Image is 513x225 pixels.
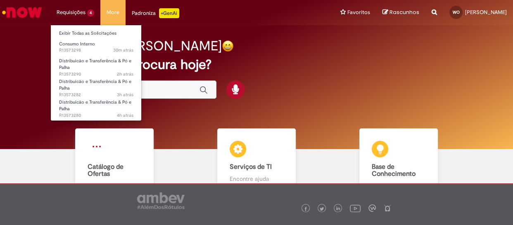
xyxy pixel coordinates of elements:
a: Aberto R13573280 : Distribuicão e Transferência & Pó e Palha [51,98,142,116]
p: +GenAi [159,8,179,18]
span: R13573298 [59,47,133,54]
span: Distribuicão e Transferência & Pó e Palha [59,58,131,71]
b: Catálogo de Ofertas [88,163,123,178]
img: ServiceNow [1,4,43,21]
a: Base de Conhecimento Consulte e aprenda [328,128,470,199]
span: More [107,8,119,17]
a: Exibir Todas as Solicitações [51,29,142,38]
a: Aberto R13573298 : Consumo Interno [51,40,142,55]
span: Distribuicão e Transferência & Pó e Palha [59,78,131,91]
span: 3h atrás [117,92,133,98]
time: 27/09/2025 22:07:55 [117,71,133,77]
span: [PERSON_NAME] [465,9,507,16]
b: Serviços de TI [230,163,272,171]
ul: Requisições [50,25,142,121]
a: Aberto R13573290 : Distribuicão e Transferência & Pó e Palha [51,57,142,74]
span: R13573290 [59,71,133,78]
a: Aberto R13573282 : Distribuicão e Transferência & Pó e Palha [51,77,142,95]
div: Padroniza [132,8,179,18]
b: Base de Conhecimento [372,163,416,178]
img: logo_footer_twitter.png [320,207,324,211]
span: Consumo Interno [59,41,95,47]
img: logo_footer_workplace.png [368,204,376,212]
span: Requisições [57,8,85,17]
time: 27/09/2025 20:06:58 [117,112,133,118]
img: logo_footer_linkedin.png [336,206,340,211]
time: 27/09/2025 23:17:25 [113,47,133,53]
span: WO [453,9,460,15]
a: Serviços de TI Encontre ajuda [185,128,328,199]
p: Encontre ajuda [230,175,284,183]
time: 27/09/2025 20:24:05 [117,92,133,98]
a: Catálogo de Ofertas Abra uma solicitação [43,128,185,199]
a: Rascunhos [382,9,419,17]
span: 2h atrás [117,71,133,77]
p: Consulte e aprenda [372,182,426,190]
img: logo_footer_facebook.png [304,207,308,211]
span: Distribuicão e Transferência & Pó e Palha [59,99,131,112]
span: 30m atrás [113,47,133,53]
img: logo_footer_naosei.png [384,204,391,212]
span: R13573282 [59,92,133,98]
p: Abra uma solicitação [88,182,142,190]
img: logo_footer_ambev_rotulo_gray.png [137,192,185,209]
h2: O que você procura hoje? [56,57,457,72]
span: 4 [87,9,94,17]
img: happy-face.png [222,40,234,52]
img: logo_footer_youtube.png [350,203,361,213]
span: 4h atrás [117,112,133,118]
span: Rascunhos [389,8,419,16]
span: Favoritos [347,8,370,17]
span: R13573280 [59,112,133,119]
